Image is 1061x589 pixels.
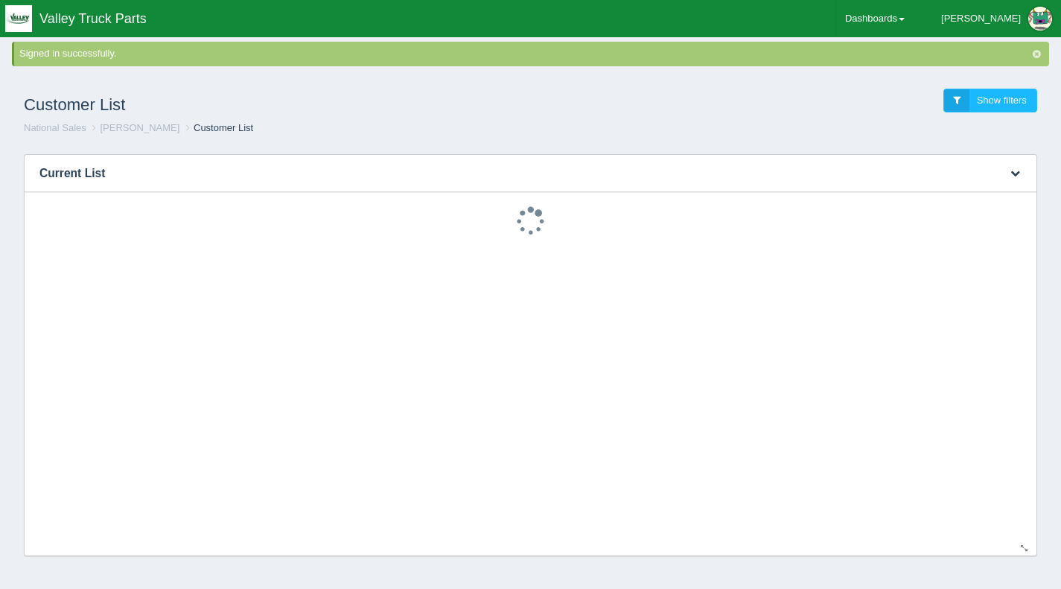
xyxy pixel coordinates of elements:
span: Show filters [977,95,1027,106]
div: [PERSON_NAME] [941,4,1021,34]
img: q1blfpkbivjhsugxdrfq.png [5,5,32,32]
h1: Customer List [24,89,531,121]
h3: Current List [25,155,991,192]
a: Show filters [943,89,1037,113]
li: Customer List [182,121,253,136]
a: [PERSON_NAME] [100,122,179,133]
span: Valley Truck Parts [39,11,147,26]
img: Profile Picture [1028,7,1052,31]
div: Signed in successfully. [19,47,1046,61]
a: National Sales [24,122,86,133]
